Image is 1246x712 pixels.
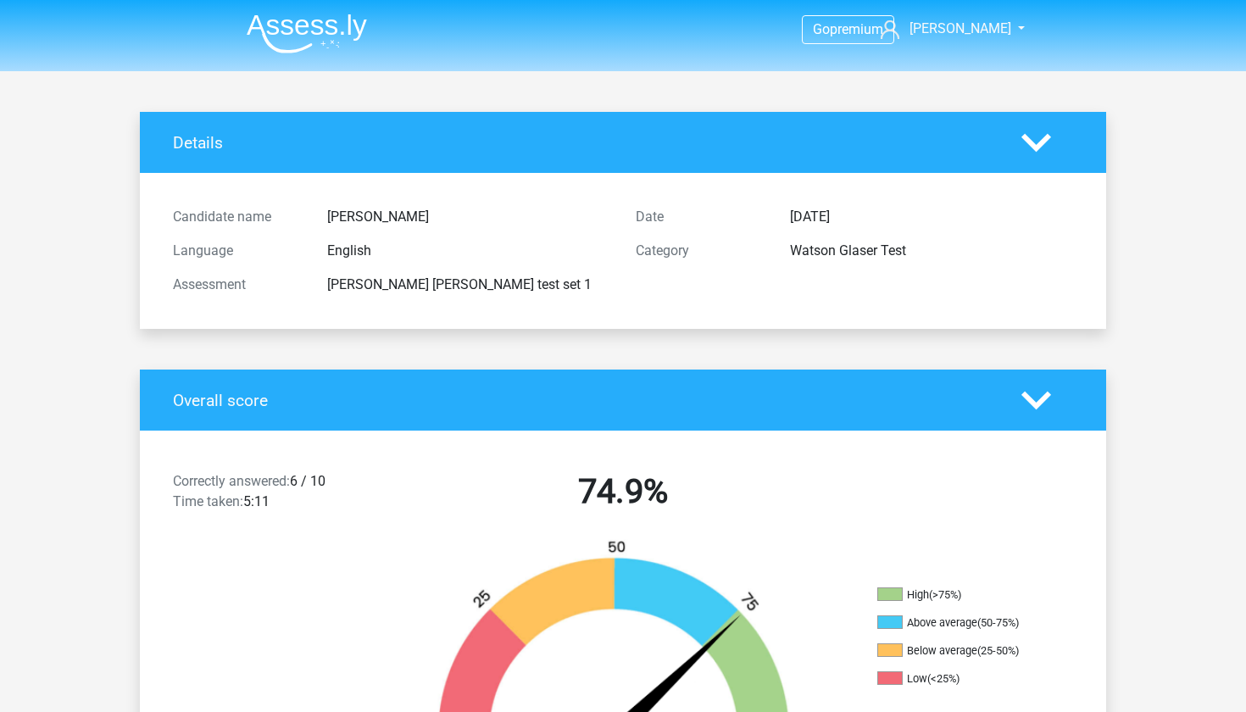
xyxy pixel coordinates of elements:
div: (50-75%) [977,616,1019,629]
h2: 74.9% [404,471,842,512]
div: Watson Glaser Test [777,241,1086,261]
div: English [314,241,623,261]
div: Language [160,241,314,261]
h4: Overall score [173,391,996,410]
h4: Details [173,133,996,153]
img: Assessly [247,14,367,53]
div: [DATE] [777,207,1086,227]
span: Time taken: [173,493,243,509]
div: [PERSON_NAME] [PERSON_NAME] test set 1 [314,275,623,295]
li: Low [877,671,1047,687]
div: (>75%) [929,588,961,601]
li: High [877,587,1047,603]
div: Candidate name [160,207,314,227]
div: (25-50%) [977,644,1019,657]
li: Below average [877,643,1047,659]
div: Date [623,207,777,227]
span: premium [830,21,883,37]
a: [PERSON_NAME] [874,19,1013,39]
span: Correctly answered: [173,473,290,489]
span: [PERSON_NAME] [909,20,1011,36]
div: 6 / 10 5:11 [160,471,392,519]
div: Category [623,241,777,261]
div: Assessment [160,275,314,295]
div: [PERSON_NAME] [314,207,623,227]
li: Above average [877,615,1047,631]
div: (<25%) [927,672,960,685]
a: Gopremium [803,18,893,41]
span: Go [813,21,830,37]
